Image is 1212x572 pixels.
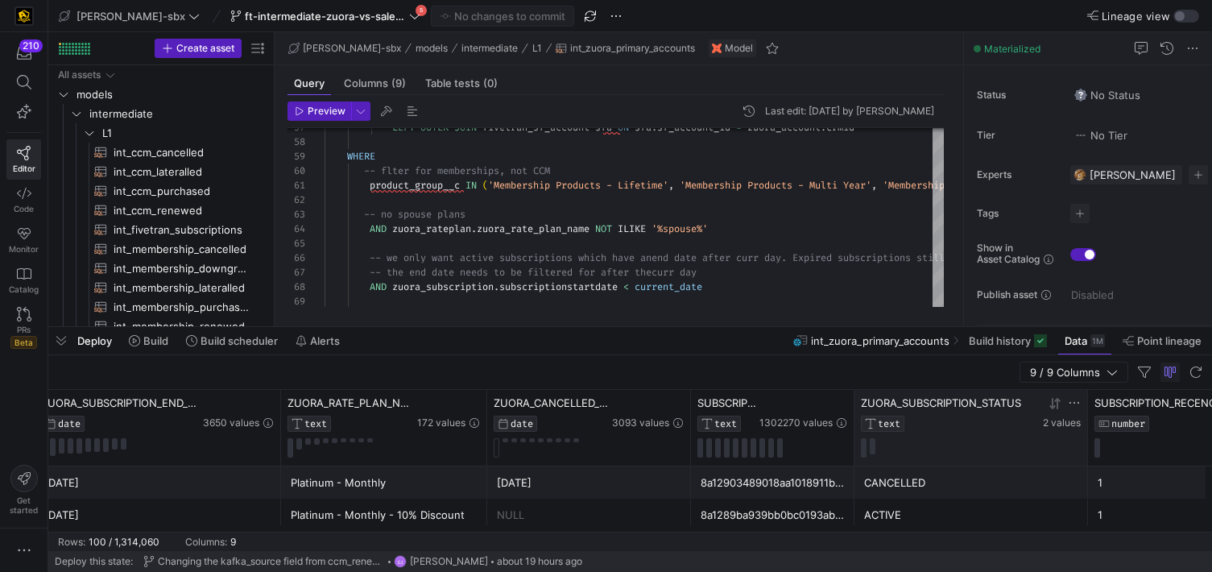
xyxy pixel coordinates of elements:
[287,396,414,409] span: ZUORA_RATE_PLAN_NAME
[287,102,351,121] button: Preview
[697,396,756,409] span: SUBSCRIPTION_ID
[977,89,1057,101] span: Status
[1090,334,1105,347] div: 1M
[1137,334,1202,347] span: Point lineage
[977,208,1057,219] span: Tags
[1070,125,1131,146] button: No tierNo Tier
[114,182,249,201] span: int_ccm_purchased​​​​​​​​​​
[370,280,387,293] span: AND
[483,78,498,89] span: (0)
[370,266,652,279] span: -- the end date needs to be filtered for after the
[461,43,518,54] span: intermediate
[291,467,478,499] div: Platinum - Monthly
[287,149,305,164] div: 59
[499,280,618,293] span: subscriptionstartdate
[158,556,385,567] span: Changing the kafka_source field from ccm_renewed to membership_purchased
[77,334,112,347] span: Deploy
[55,143,267,162] div: Press SPACE to select this row.
[394,555,407,568] div: GJ
[811,334,949,347] span: int_zuora_primary_accounts
[287,251,305,265] div: 66
[55,123,267,143] div: Press SPACE to select this row.
[287,236,305,251] div: 65
[294,78,325,89] span: Query
[284,39,405,58] button: [PERSON_NAME]-sbx
[6,180,41,220] a: Code
[89,105,265,123] span: intermediate
[457,39,522,58] button: intermediate
[6,39,41,68] button: 210
[494,280,499,293] span: .
[230,537,236,548] div: 9
[1115,327,1209,354] button: Point lineage
[984,43,1040,55] span: Materialized
[10,495,38,515] span: Get started
[176,43,234,54] span: Create asset
[122,327,176,354] button: Build
[185,537,227,548] div: Columns:
[114,221,249,239] span: int_fivetran_subscriptions​​​​​​​​​​
[55,278,267,297] a: int_membership_lateralled​​​​​​​​​​
[701,467,845,499] div: 8a12903489018aa1018911b410a65293
[712,44,722,53] img: undefined
[308,106,345,117] span: Preview
[303,43,401,54] span: [PERSON_NAME]-sbx
[55,556,133,567] span: Deploy this state:
[114,143,249,162] span: int_ccm_cancelled​​​​​​​​​​
[58,537,85,548] div: Rows:
[55,317,267,336] a: int_membership_renewed​​​​​​​​​​
[114,279,249,297] span: int_membership_lateralled​​​​​​​​​​
[13,164,35,173] span: Editor
[155,39,242,58] button: Create asset
[310,334,340,347] span: Alerts
[471,222,477,235] span: .
[55,278,267,297] div: Press SPACE to select this row.
[864,467,1078,499] div: CANCELLED
[680,179,871,192] span: 'Membership Products - Multi Year'
[928,251,1046,264] span: ill show as active so
[55,104,267,123] div: Press SPACE to select this row.
[969,334,1031,347] span: Build history
[344,78,406,89] span: Columns
[1073,168,1086,181] img: https://storage.googleapis.com/y42-prod-data-exchange/images/1Nvl5cecG3s9yuu18pSpZlzl4PBNfpIlp06V...
[652,266,697,279] span: curr day
[9,244,39,254] span: Monitor
[19,39,43,52] div: 210
[41,396,200,409] span: ZUORA_SUBSCRIPTION_END_DATE
[55,162,267,181] div: Press SPACE to select this row.
[44,467,271,499] div: [DATE]
[287,280,305,294] div: 68
[201,334,278,347] span: Build scheduler
[977,289,1037,301] span: Publish asset
[14,204,34,213] span: Code
[528,39,546,58] button: L1
[883,179,1052,192] span: 'Membership Products - Annual'
[497,499,681,531] div: NULL
[55,297,267,317] a: int_membership_purchased​​​​​​​​​​
[570,43,695,54] span: int_zuora_primary_accounts
[1102,10,1170,23] span: Lineage view
[179,327,285,354] button: Build scheduler
[370,251,652,264] span: -- we only want active subscriptions which have an
[1057,327,1112,354] button: Data1M
[287,265,305,280] div: 67
[1070,85,1144,106] button: No statusNo Status
[612,417,669,429] span: 3093 values
[1111,418,1145,429] span: NUMBER
[6,301,41,355] a: PRsBeta
[391,78,406,89] span: (9)
[635,280,702,293] span: current_date
[55,6,204,27] button: [PERSON_NAME]-sbx
[977,130,1057,141] span: Tier
[765,106,934,117] div: Last edit: [DATE] by [PERSON_NAME]
[1074,129,1127,142] span: No Tier
[465,179,477,192] span: IN
[55,65,267,85] div: Press SPACE to select this row.
[55,259,267,278] a: int_membership_downgraded​​​​​​​​​​
[864,499,1078,531] div: ACTIVE
[288,327,347,354] button: Alerts
[652,251,928,264] span: end date after curr day. Expired subscriptions st
[55,181,267,201] div: Press SPACE to select this row.
[55,317,267,336] div: Press SPACE to select this row.
[143,334,168,347] span: Build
